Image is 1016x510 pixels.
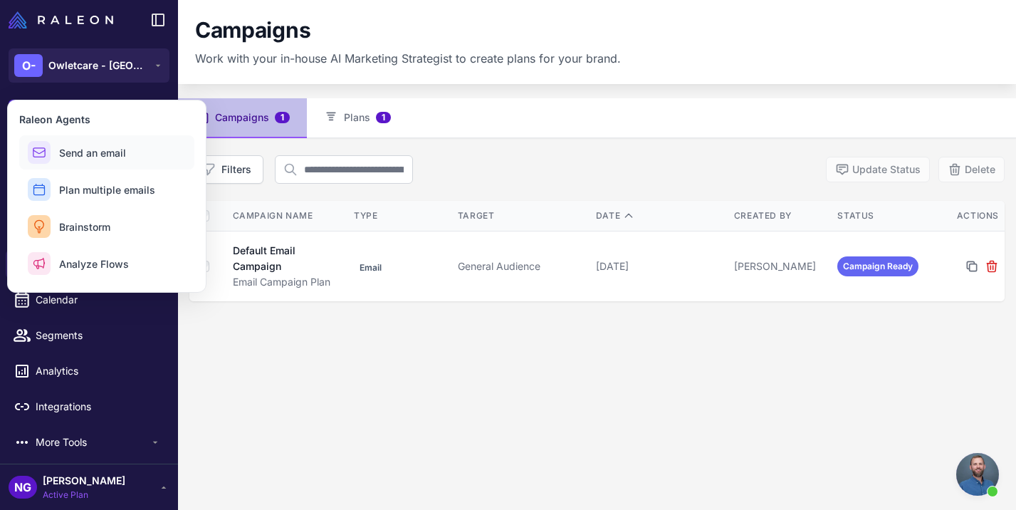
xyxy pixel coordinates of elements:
span: Owletcare - [GEOGRAPHIC_DATA] [48,58,148,73]
a: Chats [6,142,172,172]
span: [PERSON_NAME] [43,473,125,489]
button: Filters [189,155,263,184]
button: Plans1 [307,98,408,138]
span: Calendar [36,292,161,308]
span: Campaign Ready [837,256,918,276]
div: General Audience [458,259,585,274]
div: NG [9,476,37,499]
span: 1 [376,112,391,123]
a: Calendar [6,285,172,315]
div: Date [596,209,723,222]
div: Target [458,209,585,222]
div: [PERSON_NAME] [734,259,827,274]
button: Send an email [19,135,194,170]
th: Actions [936,201,1005,231]
span: Send an email [59,145,126,160]
a: Analytics [6,356,172,386]
a: Campaigns [6,249,172,279]
div: O- [14,54,43,77]
a: Integrations [6,392,172,422]
div: Email Campaign Plan [233,274,340,290]
a: Raleon Logo [9,11,119,28]
span: Analyze Flows [59,256,129,271]
a: Brief Design [6,214,172,244]
div: Open chat [956,453,999,496]
h1: Campaigns [195,17,310,44]
button: Brainstorm [19,209,194,244]
span: Email [354,261,387,275]
img: Raleon Logo [9,11,113,28]
button: Plan multiple emails [19,172,194,207]
div: Status [837,209,930,222]
span: Analytics [36,363,161,379]
span: Brainstorm [59,219,110,234]
span: Integrations [36,399,161,415]
a: Knowledge [6,178,172,208]
button: Delete [938,157,1005,182]
button: Update Status [826,157,930,182]
p: Work with your in-house AI Marketing Strategist to create plans for your brand. [195,50,621,67]
span: Active Plan [43,489,125,501]
button: Campaigns1 [178,98,307,138]
button: Analyze Flows [19,246,194,281]
h3: Raleon Agents [19,112,194,127]
div: Created By [734,209,827,222]
a: Segments [6,321,172,350]
span: Segments [36,328,161,343]
div: [DATE] [596,259,723,274]
span: 1 [275,112,290,123]
div: Type [354,209,446,222]
span: Plan multiple emails [59,182,155,197]
span: More Tools [36,434,150,450]
div: Campaign Name [233,209,340,222]
div: Default Email Campaign [233,243,328,274]
button: O-Owletcare - [GEOGRAPHIC_DATA] [9,48,169,83]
